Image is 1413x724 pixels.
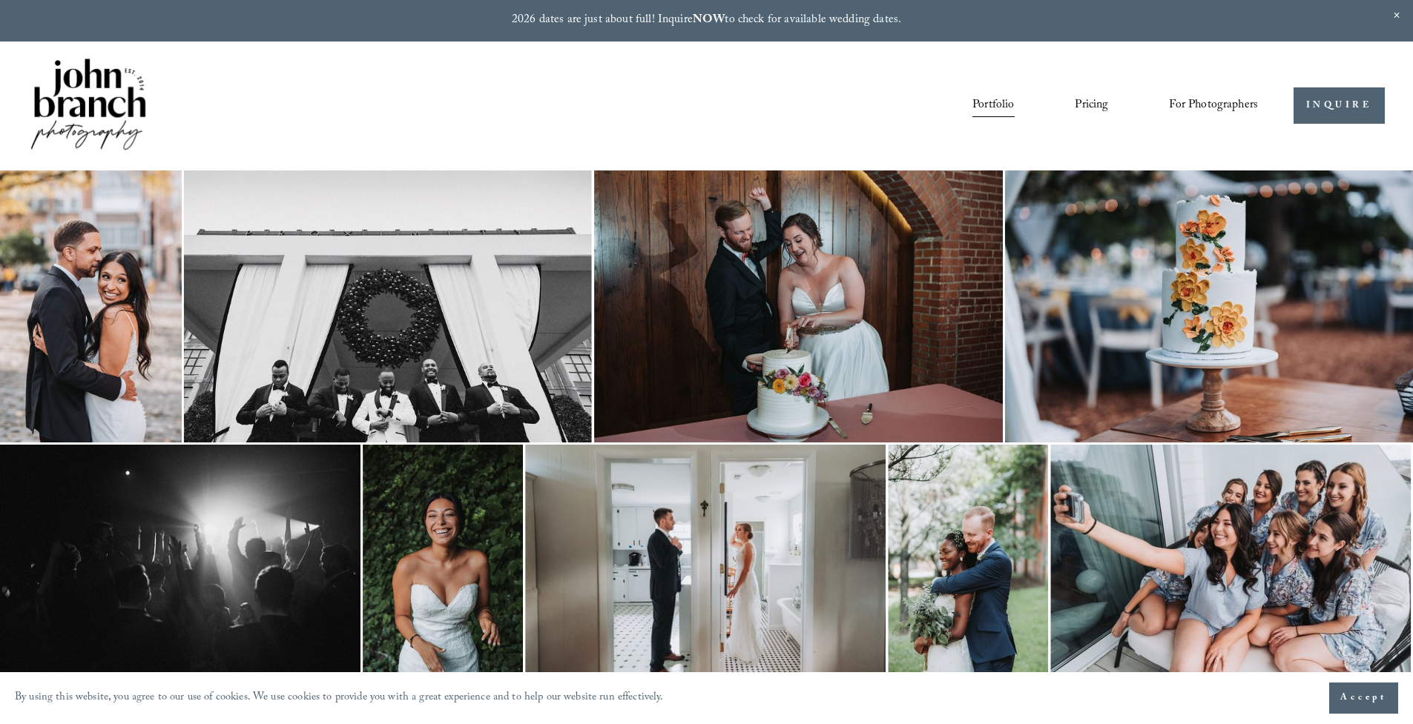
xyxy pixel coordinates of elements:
[594,170,1003,442] img: A couple is playfully cutting their wedding cake. The bride is wearing a white strapless gown, an...
[525,445,886,685] img: A bride in a white dress and a groom in a suit preparing in adjacent rooms with a bathroom and ki...
[972,93,1014,119] a: Portfolio
[1169,93,1258,119] a: folder dropdown
[28,56,148,156] img: John Branch IV Photography
[1329,683,1398,714] button: Accept
[184,170,592,442] img: Group of men in tuxedos standing under a large wreath on a building's entrance.
[363,445,523,685] img: Smiling bride in strapless white dress with green leafy background.
[888,445,1048,685] img: A bride and groom embrace outdoors, smiling; the bride holds a green bouquet, and the groom wears...
[1340,691,1387,705] span: Accept
[1169,94,1258,117] span: For Photographers
[15,688,664,709] p: By using this website, you agree to our use of cookies. We use cookies to provide you with a grea...
[1075,93,1108,119] a: Pricing
[1050,445,1411,685] img: A group of women in matching pajamas taking a selfie on a balcony, smiling and posing together.
[1294,87,1385,124] a: INQUIRE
